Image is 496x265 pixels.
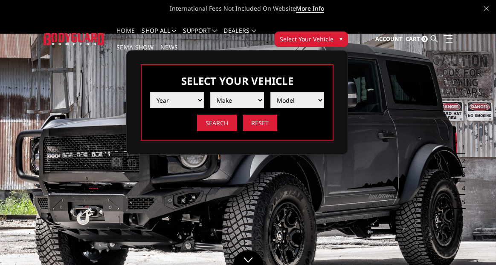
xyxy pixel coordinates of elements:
[375,35,403,43] span: Account
[142,28,176,44] a: shop all
[116,44,154,61] a: SEMA Show
[44,33,104,45] img: BODYGUARD BUMPERS
[243,115,277,131] input: Reset
[210,92,264,108] select: Please select the value from list.
[197,115,237,131] input: Search
[150,74,324,88] h3: Select Your Vehicle
[274,32,348,47] button: Select Your Vehicle
[421,36,428,42] span: 0
[339,34,342,43] span: ▾
[233,250,263,265] a: Click to Down
[160,44,178,61] a: News
[150,92,204,108] select: Please select the value from list.
[453,224,496,265] iframe: Chat Widget
[457,181,465,195] button: 4 of 5
[116,28,135,44] a: Home
[183,28,217,44] a: Support
[457,154,465,168] button: 2 of 5
[457,168,465,181] button: 3 of 5
[296,4,324,13] a: More Info
[375,28,403,51] a: Account
[406,28,428,51] a: Cart 0
[457,141,465,154] button: 1 of 5
[280,35,334,43] span: Select Your Vehicle
[223,28,256,44] a: Dealers
[406,35,420,43] span: Cart
[457,195,465,209] button: 5 of 5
